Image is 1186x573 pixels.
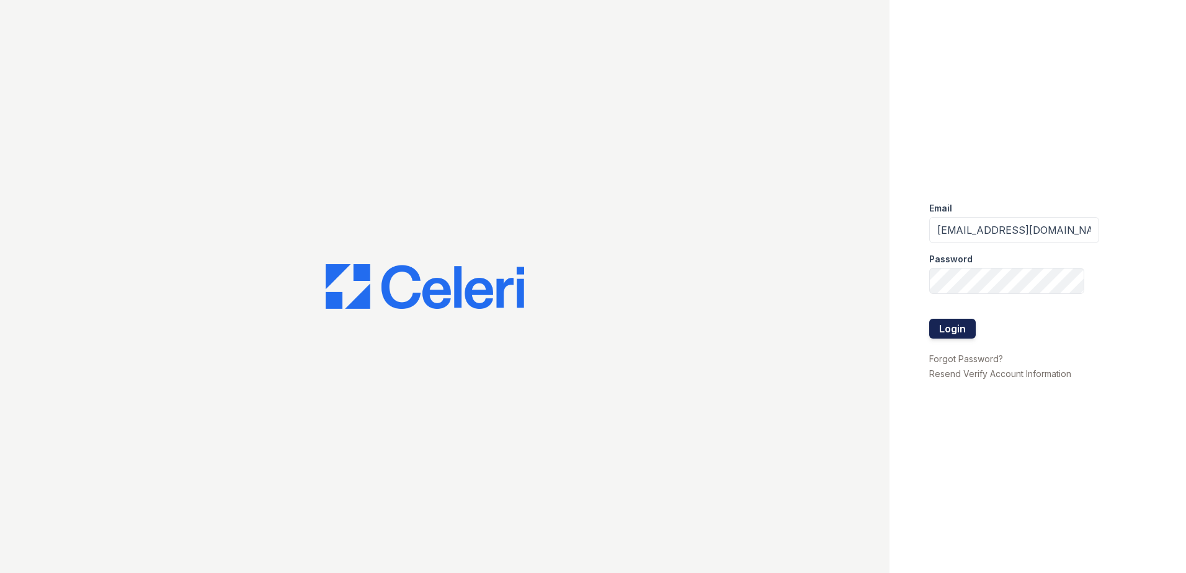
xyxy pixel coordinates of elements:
[326,264,524,309] img: CE_Logo_Blue-a8612792a0a2168367f1c8372b55b34899dd931a85d93a1a3d3e32e68fde9ad4.png
[929,253,973,265] label: Password
[929,202,952,215] label: Email
[929,353,1003,364] a: Forgot Password?
[929,368,1071,379] a: Resend Verify Account Information
[929,319,976,339] button: Login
